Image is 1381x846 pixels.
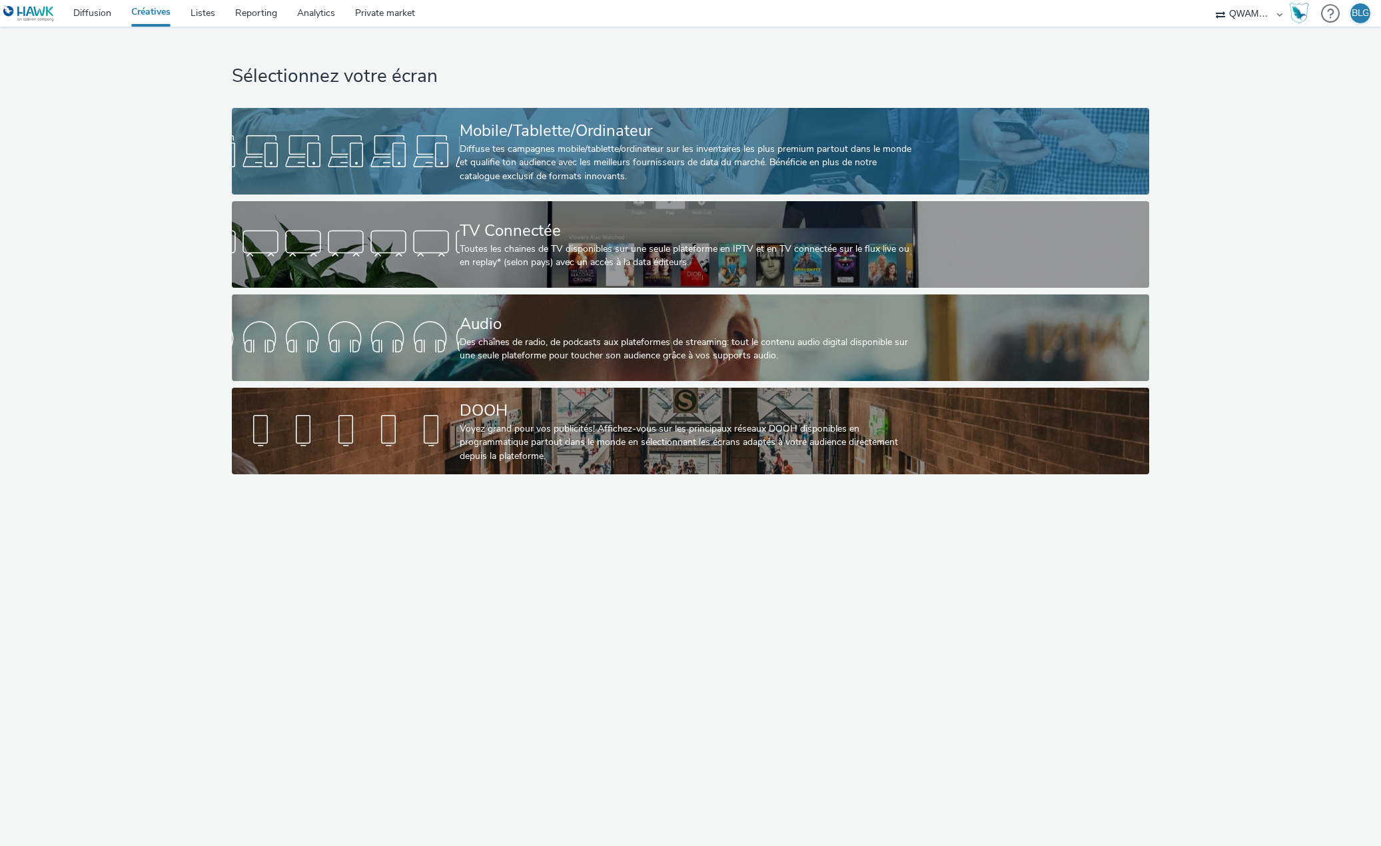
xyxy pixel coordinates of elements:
div: BLG [1352,3,1369,23]
a: DOOHVoyez grand pour vos publicités! Affichez-vous sur les principaux réseaux DOOH disponibles en... [232,388,1149,474]
img: Hawk Academy [1289,3,1309,24]
a: Hawk Academy [1289,3,1314,24]
div: DOOH [460,399,916,422]
a: AudioDes chaînes de radio, de podcasts aux plateformes de streaming: tout le contenu audio digita... [232,294,1149,381]
div: Diffuse tes campagnes mobile/tablette/ordinateur sur les inventaires les plus premium partout dan... [460,143,916,183]
a: TV ConnectéeToutes les chaines de TV disponibles sur une seule plateforme en IPTV et en TV connec... [232,201,1149,288]
div: Voyez grand pour vos publicités! Affichez-vous sur les principaux réseaux DOOH disponibles en pro... [460,422,916,463]
h1: Sélectionnez votre écran [232,64,1149,89]
div: Mobile/Tablette/Ordinateur [460,119,916,143]
div: Des chaînes de radio, de podcasts aux plateformes de streaming: tout le contenu audio digital dis... [460,336,916,363]
a: Mobile/Tablette/OrdinateurDiffuse tes campagnes mobile/tablette/ordinateur sur les inventaires le... [232,108,1149,195]
img: undefined Logo [3,5,55,22]
div: Audio [460,312,916,336]
div: Toutes les chaines de TV disponibles sur une seule plateforme en IPTV et en TV connectée sur le f... [460,242,916,270]
div: TV Connectée [460,219,916,242]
